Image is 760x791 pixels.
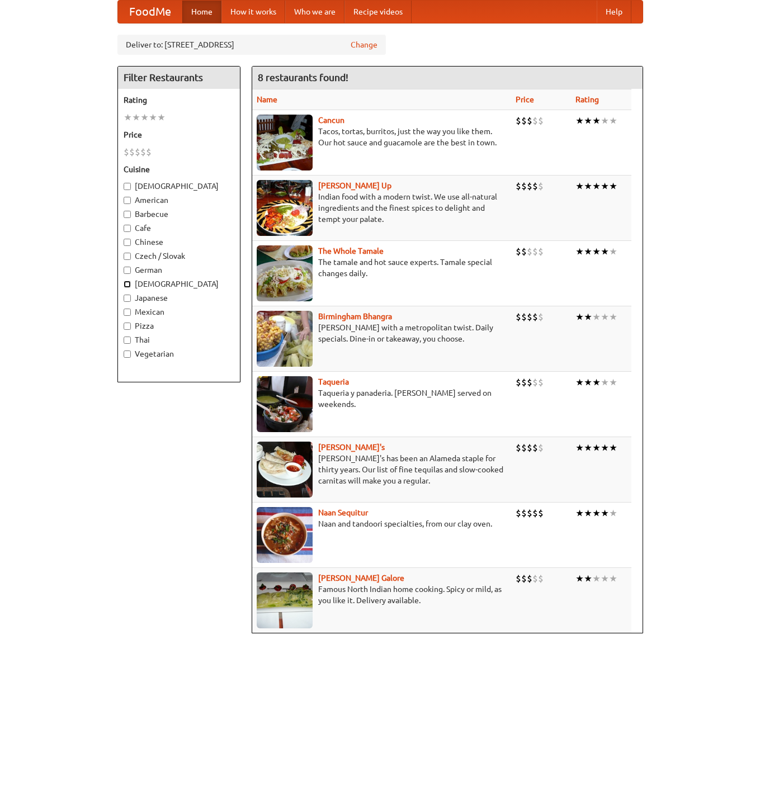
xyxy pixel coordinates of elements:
[516,311,521,323] li: $
[592,311,601,323] li: ★
[124,129,234,140] h5: Price
[601,442,609,454] li: ★
[124,111,132,124] li: ★
[117,35,386,55] div: Deliver to: [STREET_ADDRESS]
[521,180,527,192] li: $
[538,442,544,454] li: $
[124,337,131,344] input: Thai
[124,183,131,190] input: [DEMOGRAPHIC_DATA]
[521,442,527,454] li: $
[124,195,234,206] label: American
[124,281,131,288] input: [DEMOGRAPHIC_DATA]
[584,507,592,519] li: ★
[575,311,584,323] li: ★
[516,572,521,585] li: $
[124,236,234,248] label: Chinese
[124,146,129,158] li: $
[532,572,538,585] li: $
[124,197,131,204] input: American
[257,311,313,367] img: bhangra.jpg
[149,111,157,124] li: ★
[516,115,521,127] li: $
[318,181,391,190] a: [PERSON_NAME] Up
[258,72,348,83] ng-pluralize: 8 restaurants found!
[532,376,538,389] li: $
[124,209,234,220] label: Barbecue
[257,387,507,410] p: Taqueria y panaderia. [PERSON_NAME] served on weekends.
[527,376,532,389] li: $
[257,518,507,529] p: Naan and tandoori specialties, from our clay oven.
[609,311,617,323] li: ★
[527,115,532,127] li: $
[609,245,617,258] li: ★
[129,146,135,158] li: $
[575,180,584,192] li: ★
[124,267,131,274] input: German
[527,442,532,454] li: $
[601,376,609,389] li: ★
[532,180,538,192] li: $
[124,253,131,260] input: Czech / Slovak
[538,180,544,192] li: $
[584,311,592,323] li: ★
[132,111,140,124] li: ★
[124,350,131,358] input: Vegetarian
[516,95,534,104] a: Price
[516,180,521,192] li: $
[521,572,527,585] li: $
[592,376,601,389] li: ★
[124,278,234,290] label: [DEMOGRAPHIC_DATA]
[318,574,404,582] a: [PERSON_NAME] Galore
[601,180,609,192] li: ★
[318,116,344,125] b: Cancun
[124,222,234,234] label: Cafe
[592,115,601,127] li: ★
[538,115,544,127] li: $
[257,453,507,486] p: [PERSON_NAME]'s has been an Alameda staple for thirty years. Our list of fine tequilas and slow-c...
[609,507,617,519] li: ★
[124,323,131,330] input: Pizza
[575,115,584,127] li: ★
[257,95,277,104] a: Name
[124,292,234,304] label: Japanese
[146,146,152,158] li: $
[140,111,149,124] li: ★
[575,507,584,519] li: ★
[118,67,240,89] h4: Filter Restaurants
[601,507,609,519] li: ★
[527,507,532,519] li: $
[257,180,313,236] img: curryup.jpg
[124,348,234,359] label: Vegetarian
[124,164,234,175] h5: Cuisine
[257,507,313,563] img: naansequitur.jpg
[257,126,507,148] p: Tacos, tortas, burritos, just the way you like them. Our hot sauce and guacamole are the best in ...
[124,306,234,318] label: Mexican
[257,191,507,225] p: Indian food with a modern twist. We use all-natural ingredients and the finest spices to delight ...
[538,376,544,389] li: $
[601,245,609,258] li: ★
[140,146,146,158] li: $
[318,247,384,255] a: The Whole Tamale
[257,322,507,344] p: [PERSON_NAME] with a metropolitan twist. Daily specials. Dine-in or takeaway, you choose.
[257,572,313,628] img: currygalore.jpg
[527,180,532,192] li: $
[521,376,527,389] li: $
[318,377,349,386] a: Taqueria
[597,1,631,23] a: Help
[257,442,313,498] img: pedros.jpg
[516,442,521,454] li: $
[584,115,592,127] li: ★
[592,442,601,454] li: ★
[584,572,592,585] li: ★
[182,1,221,23] a: Home
[538,245,544,258] li: $
[592,180,601,192] li: ★
[124,250,234,262] label: Czech / Slovak
[601,311,609,323] li: ★
[124,181,234,192] label: [DEMOGRAPHIC_DATA]
[532,115,538,127] li: $
[318,312,392,321] a: Birmingham Bhangra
